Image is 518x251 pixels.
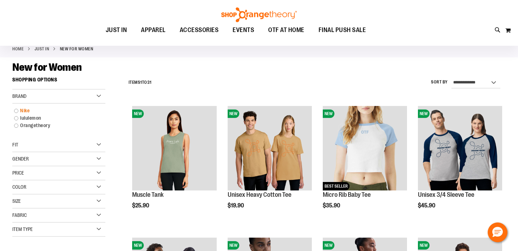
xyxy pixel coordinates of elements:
span: EVENTS [233,22,254,38]
a: Muscle Tank [132,191,164,198]
a: Micro Rib Baby TeeNEWBEST SELLER [323,106,407,191]
span: OTF AT HOME [268,22,304,38]
span: NEW [323,109,334,118]
a: Muscle TankNEW [132,106,216,191]
strong: Shopping Options [12,74,105,89]
span: ACCESSORIES [180,22,219,38]
span: Gender [12,156,29,162]
span: Color [12,184,26,190]
span: Size [12,198,21,204]
span: 1 [140,80,142,85]
span: Fabric [12,212,27,218]
img: Unisex 3/4 Sleeve Tee [418,106,502,190]
span: $25.90 [132,202,150,209]
span: New for Women [12,61,82,73]
a: Unisex Heavy Cotton Tee [228,191,291,198]
a: OTF AT HOME [261,22,312,38]
a: Home [12,46,24,52]
a: Unisex 3/4 Sleeve TeeNEW [418,106,502,191]
h2: Items to [129,77,152,88]
span: Price [12,170,24,176]
img: Shop Orangetheory [220,7,298,22]
a: Micro Rib Baby Tee [323,191,371,198]
span: Item Type [12,226,33,232]
span: NEW [418,241,430,250]
span: Brand [12,93,26,99]
span: 31 [147,80,152,85]
span: FINAL PUSH SALE [319,22,366,38]
span: $45.90 [418,202,436,209]
img: Unisex Heavy Cotton Tee [228,106,312,190]
a: Unisex 3/4 Sleeve Tee [418,191,474,198]
a: FINAL PUSH SALE [312,22,373,38]
a: APPAREL [134,22,173,38]
div: product [414,102,506,227]
span: NEW [228,109,239,118]
a: lululemon [11,114,100,122]
span: NEW [323,241,334,250]
img: Micro Rib Baby Tee [323,106,407,190]
span: BEST SELLER [323,182,350,190]
a: JUST IN [35,46,49,52]
span: NEW [418,109,430,118]
a: JUST IN [99,22,134,38]
span: JUST IN [106,22,127,38]
span: NEW [132,241,144,250]
a: Unisex Heavy Cotton TeeNEW [228,106,312,191]
span: $19.90 [228,202,245,209]
label: Sort By [431,79,448,85]
a: Nike [11,107,100,114]
span: NEW [228,241,239,250]
div: product [319,102,411,227]
a: EVENTS [226,22,261,38]
div: product [224,102,315,227]
strong: New for Women [60,46,93,52]
button: Hello, have a question? Let’s chat. [488,222,507,242]
span: APPAREL [141,22,166,38]
a: ACCESSORIES [173,22,226,38]
span: Fit [12,142,18,148]
span: NEW [132,109,144,118]
img: Muscle Tank [132,106,216,190]
div: product [129,102,220,227]
span: $35.90 [323,202,341,209]
a: Orangetheory [11,122,100,129]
